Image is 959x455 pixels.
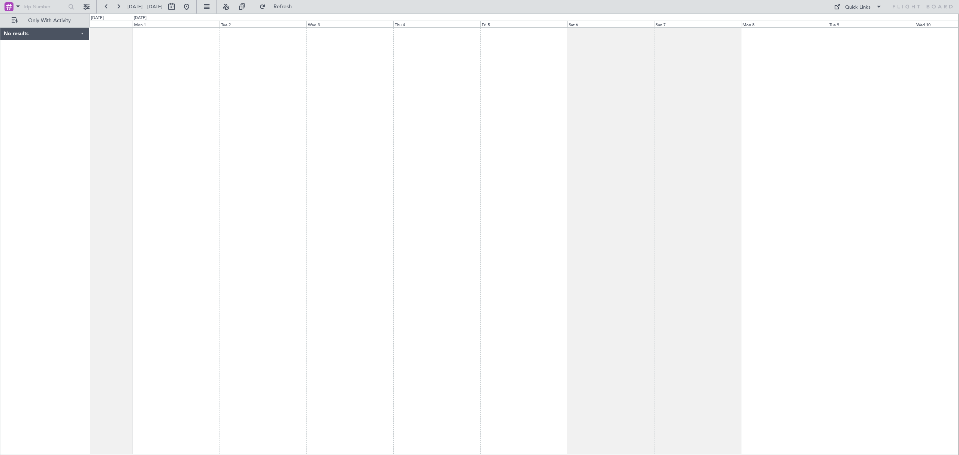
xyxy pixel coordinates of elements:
[567,21,654,27] div: Sat 6
[845,4,871,11] div: Quick Links
[256,1,301,13] button: Refresh
[19,18,79,23] span: Only With Activity
[8,15,81,27] button: Only With Activity
[741,21,828,27] div: Mon 8
[480,21,567,27] div: Fri 5
[393,21,480,27] div: Thu 4
[220,21,306,27] div: Tue 2
[306,21,393,27] div: Wed 3
[267,4,299,9] span: Refresh
[830,1,886,13] button: Quick Links
[91,15,104,21] div: [DATE]
[654,21,741,27] div: Sun 7
[23,1,66,12] input: Trip Number
[127,3,163,10] span: [DATE] - [DATE]
[133,21,220,27] div: Mon 1
[134,15,146,21] div: [DATE]
[828,21,915,27] div: Tue 9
